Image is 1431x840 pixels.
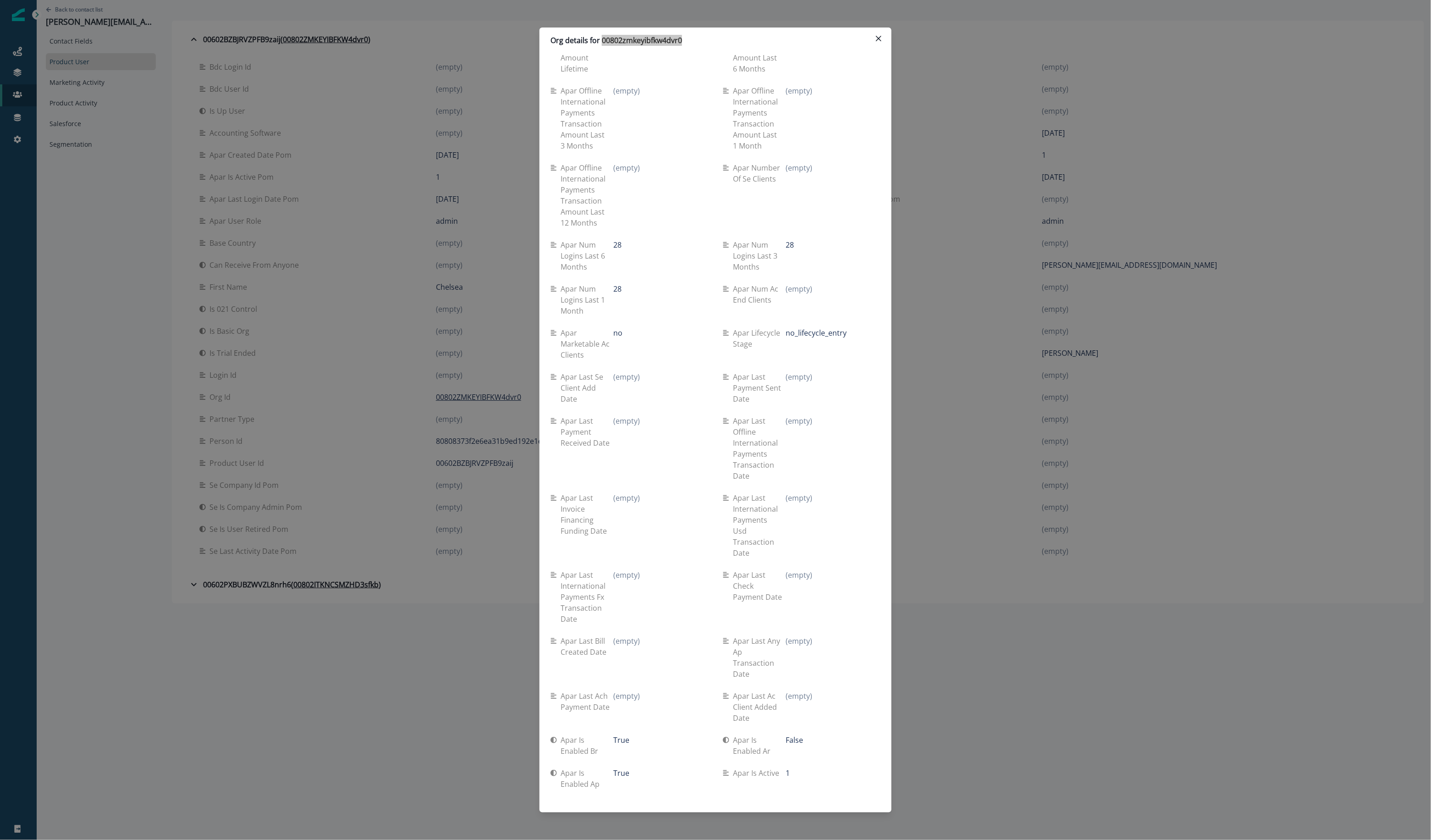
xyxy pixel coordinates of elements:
p: Apar last offline international payments transaction date [733,415,786,481]
p: (empty) [786,85,813,96]
button: Close [871,31,886,46]
p: Apar last any ap transaction date [733,636,786,680]
p: Apar num ac end clients [733,283,786,305]
p: Apar last se client add date [561,371,614,404]
p: Apar is enabled ap [561,768,614,790]
p: Apar last invoice financing funding date [561,492,614,536]
p: (empty) [786,569,813,580]
p: no_lifecycle_entry [786,327,847,338]
p: (empty) [614,492,640,503]
p: Apar is active [733,768,783,779]
p: (empty) [614,85,640,96]
p: Apar offline international payments transaction amount last 3 months [561,85,614,151]
p: (empty) [786,691,813,702]
p: Apar last ac client added date [733,691,786,724]
p: (empty) [614,371,640,382]
p: Apar lifecycle stage [733,327,786,349]
p: Org details for 00802zmkeyibfkw4dvr0 [550,35,682,46]
p: Apar offline international payments transaction amount last 12 months [561,162,614,228]
p: Apar num logins last 1 month [561,283,614,316]
p: (empty) [614,415,640,426]
p: Apar is enabled br [561,735,614,757]
p: True [614,768,630,779]
p: Apar last ach payment date [561,691,614,713]
p: 28 [786,239,794,250]
p: (empty) [614,569,640,580]
p: (empty) [786,415,813,426]
p: (empty) [786,492,813,503]
p: Apar number of se clients [733,162,786,184]
p: Apar num logins last 3 months [733,239,786,272]
p: Apar last bill created date [561,636,614,658]
p: Apar num logins last 6 months [561,239,614,272]
p: Apar is enabled ar [733,735,786,757]
p: (empty) [786,162,813,173]
p: (empty) [614,636,640,647]
p: no [614,327,623,338]
p: Apar last international payments fx transaction date [561,569,614,624]
p: 28 [614,239,622,250]
p: Apar marketable ac clients [561,327,614,360]
p: Apar last payment sent date [733,371,786,404]
p: Apar last payment received date [561,415,614,448]
p: (empty) [614,162,640,173]
p: (empty) [786,283,813,294]
p: Apar last international payments usd transaction date [733,492,786,558]
p: 28 [614,283,622,294]
p: Apar last check payment date [733,569,786,602]
p: (empty) [786,371,813,382]
p: True [614,735,630,746]
p: False [786,735,804,746]
p: Apar offline international payments transaction amount last 1 month [733,85,786,151]
p: (empty) [614,691,640,702]
p: 1 [786,768,790,779]
p: (empty) [786,636,813,647]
